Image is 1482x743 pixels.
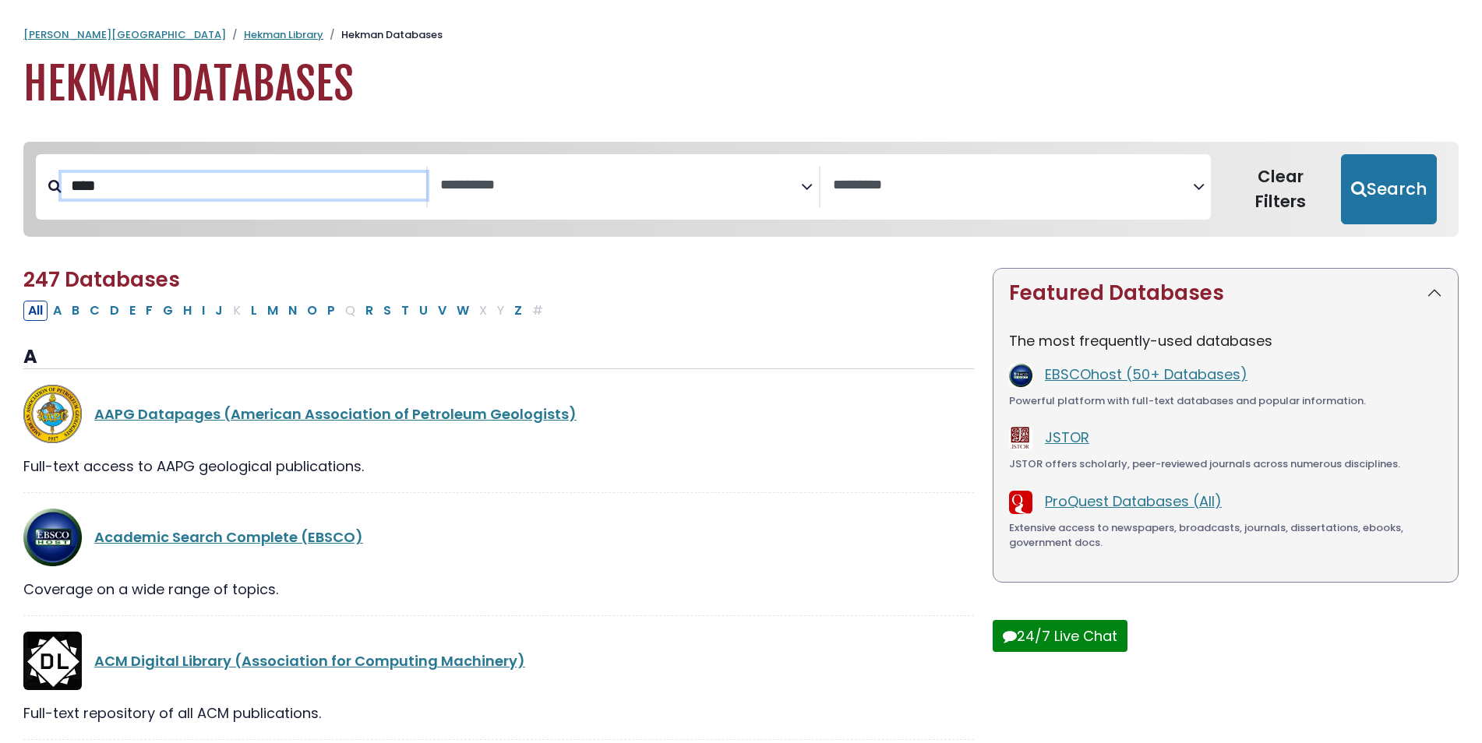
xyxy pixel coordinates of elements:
button: Filter Results C [85,301,104,321]
div: Extensive access to newspapers, broadcasts, journals, dissertations, ebooks, government docs. [1009,520,1442,551]
h1: Hekman Databases [23,58,1459,111]
div: Coverage on a wide range of topics. [23,579,974,600]
button: Filter Results R [361,301,378,321]
div: Full-text repository of all ACM publications. [23,703,974,724]
a: Academic Search Complete (EBSCO) [94,527,363,547]
button: Filter Results U [415,301,432,321]
textarea: Search [440,178,800,194]
button: Filter Results G [158,301,178,321]
button: Filter Results P [323,301,340,321]
a: ProQuest Databases (All) [1045,491,1222,511]
a: EBSCOhost (50+ Databases) [1045,364,1247,384]
button: Filter Results M [263,301,283,321]
button: Filter Results L [246,301,262,321]
button: All [23,301,48,321]
div: Powerful platform with full-text databases and popular information. [1009,393,1442,409]
li: Hekman Databases [323,27,443,43]
a: Hekman Library [244,27,323,42]
button: Filter Results S [379,301,396,321]
a: JSTOR [1045,428,1089,447]
span: 247 Databases [23,266,180,294]
button: Submit for Search Results [1341,154,1437,224]
button: Filter Results A [48,301,66,321]
button: Filter Results W [452,301,474,321]
a: ACM Digital Library (Association for Computing Machinery) [94,651,525,671]
button: 24/7 Live Chat [993,620,1127,652]
textarea: Search [833,178,1193,194]
button: Filter Results Z [510,301,527,321]
button: Filter Results F [141,301,157,321]
button: Filter Results H [178,301,196,321]
button: Filter Results T [397,301,414,321]
a: [PERSON_NAME][GEOGRAPHIC_DATA] [23,27,226,42]
a: AAPG Datapages (American Association of Petroleum Geologists) [94,404,577,424]
button: Filter Results D [105,301,124,321]
button: Filter Results N [284,301,302,321]
div: JSTOR offers scholarly, peer-reviewed journals across numerous disciplines. [1009,456,1442,472]
button: Filter Results O [302,301,322,321]
p: The most frequently-used databases [1009,330,1442,351]
div: Full-text access to AAPG geological publications. [23,456,974,477]
button: Featured Databases [993,269,1458,318]
button: Filter Results V [433,301,451,321]
nav: Search filters [23,142,1459,237]
div: Alpha-list to filter by first letter of database name [23,300,549,319]
button: Filter Results B [67,301,84,321]
h3: A [23,346,974,369]
button: Filter Results E [125,301,140,321]
button: Filter Results I [197,301,210,321]
nav: breadcrumb [23,27,1459,43]
button: Clear Filters [1220,154,1341,224]
button: Filter Results J [210,301,228,321]
input: Search database by title or keyword [62,173,426,199]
